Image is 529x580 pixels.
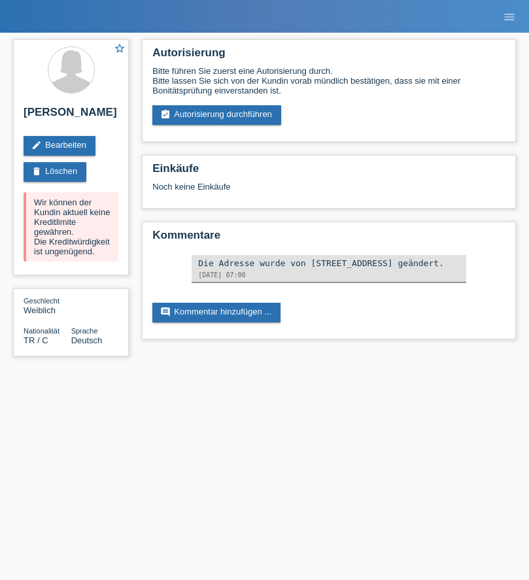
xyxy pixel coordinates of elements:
a: star_border [114,43,126,56]
i: star_border [114,43,126,54]
span: Geschlecht [24,297,60,305]
a: deleteLöschen [24,162,86,182]
div: Die Adresse wurde von [STREET_ADDRESS] geändert. [198,258,460,268]
i: delete [31,166,42,177]
i: assignment_turned_in [160,109,171,120]
a: editBearbeiten [24,136,95,156]
span: Türkei / C / 08.08.1998 [24,335,48,345]
a: commentKommentar hinzufügen ... [152,303,281,322]
i: menu [503,10,516,24]
i: edit [31,140,42,150]
h2: Autorisierung [152,46,505,66]
a: assignment_turned_inAutorisierung durchführen [152,105,281,125]
div: Weiblich [24,296,71,315]
i: comment [160,307,171,317]
span: Deutsch [71,335,103,345]
div: Bitte führen Sie zuerst eine Autorisierung durch. Bitte lassen Sie sich von der Kundin vorab münd... [152,66,505,95]
a: menu [496,12,522,20]
h2: Einkäufe [152,162,505,182]
span: Sprache [71,327,98,335]
h2: [PERSON_NAME] [24,106,118,126]
span: Nationalität [24,327,60,335]
div: Wir können der Kundin aktuell keine Kreditlimite gewähren. Die Kreditwürdigkeit ist ungenügend. [24,192,118,262]
div: Noch keine Einkäufe [152,182,505,201]
h2: Kommentare [152,229,505,248]
div: [DATE] 07:00 [198,271,460,279]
